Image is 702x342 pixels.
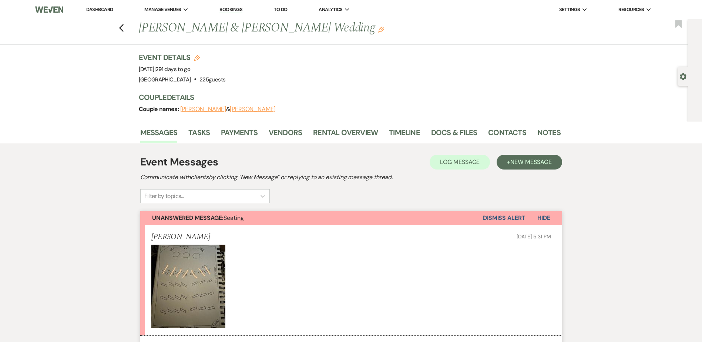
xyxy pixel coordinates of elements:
span: Seating [152,214,244,222]
span: Settings [559,6,580,13]
a: To Do [274,6,288,13]
button: +New Message [497,155,562,170]
button: Unanswered Message:Seating [140,211,483,225]
a: Notes [537,127,561,143]
button: Dismiss Alert [483,211,525,225]
img: IMG_9434.jpeg [151,245,225,328]
a: Vendors [269,127,302,143]
button: Hide [525,211,562,225]
span: Manage Venues [144,6,181,13]
span: 291 days to go [155,66,190,73]
h5: [PERSON_NAME] [151,232,210,242]
button: Open lead details [680,73,686,80]
span: Resources [618,6,644,13]
span: 225 guests [199,76,225,83]
span: Log Message [440,158,480,166]
h3: Event Details [139,52,226,63]
button: Edit [378,26,384,33]
div: Filter by topics... [144,192,184,201]
a: Contacts [488,127,526,143]
span: Couple names: [139,105,180,113]
a: Messages [140,127,178,143]
span: [GEOGRAPHIC_DATA] [139,76,191,83]
button: [PERSON_NAME] [180,106,226,112]
span: | [154,66,190,73]
h1: Event Messages [140,154,218,170]
h2: Communicate with clients by clicking "New Message" or replying to an existing message thread. [140,173,562,182]
a: Rental Overview [313,127,378,143]
a: Timeline [389,127,420,143]
a: Docs & Files [431,127,477,143]
a: Dashboard [86,6,113,13]
span: Hide [537,214,550,222]
a: Tasks [188,127,210,143]
h1: [PERSON_NAME] & [PERSON_NAME] Wedding [139,19,470,37]
a: Payments [221,127,258,143]
span: New Message [510,158,551,166]
span: & [180,105,276,113]
span: [DATE] [139,66,191,73]
button: [PERSON_NAME] [230,106,276,112]
button: Log Message [430,155,490,170]
h3: Couple Details [139,92,553,103]
img: Weven Logo [35,2,63,17]
strong: Unanswered Message: [152,214,224,222]
span: Analytics [319,6,342,13]
a: Bookings [219,6,242,13]
span: [DATE] 5:31 PM [517,233,551,240]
